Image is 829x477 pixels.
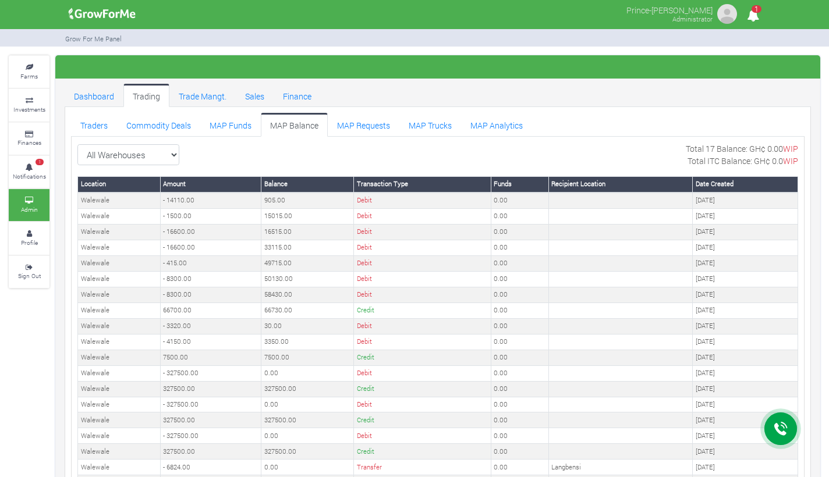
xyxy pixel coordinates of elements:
td: 0.00 [261,428,354,444]
td: Debit [354,255,491,271]
td: 0.00 [491,412,548,428]
td: Transfer [354,460,491,475]
td: [DATE] [693,460,798,475]
td: [DATE] [693,287,798,302]
td: 327500.00 [261,444,354,460]
td: 3350.00 [261,334,354,350]
td: - 1500.00 [160,208,261,224]
td: Debit [354,334,491,350]
td: - 415.00 [160,255,261,271]
a: Finances [9,123,49,155]
a: Sign Out [9,256,49,288]
td: Credit [354,350,491,365]
td: Walewale [78,397,161,412]
small: Admin [21,205,38,213]
small: Notifications [13,172,46,180]
td: Walewale [78,224,161,240]
td: [DATE] [693,208,798,224]
a: 1 Notifications [9,156,49,188]
td: 905.00 [261,193,354,208]
p: Total ITC Balance: GH¢ 0.0 [688,155,798,167]
td: 15015.00 [261,208,354,224]
td: Debit [354,240,491,255]
td: Debit [354,193,491,208]
th: Recipient Location [548,176,693,192]
td: [DATE] [693,381,798,397]
th: Amount [160,176,261,192]
td: 0.00 [491,240,548,255]
a: MAP Funds [200,113,261,136]
td: 7500.00 [160,350,261,365]
td: Walewale [78,193,161,208]
td: Walewale [78,287,161,302]
td: 58430.00 [261,287,354,302]
td: 16515.00 [261,224,354,240]
td: [DATE] [693,271,798,287]
td: 327500.00 [160,381,261,397]
a: MAP Balance [261,113,328,136]
td: Walewale [78,255,161,271]
td: 0.00 [491,224,548,240]
td: 66730.00 [261,302,354,318]
a: Traders [71,113,117,136]
td: Walewale [78,428,161,444]
td: 30.00 [261,318,354,334]
td: 0.00 [491,302,548,318]
a: Investments [9,89,49,121]
td: Walewale [78,302,161,318]
i: Notifications [742,2,764,29]
td: [DATE] [693,302,798,318]
td: Walewale [78,334,161,350]
td: Debit [354,287,491,302]
td: [DATE] [693,412,798,428]
span: 1 [36,159,44,166]
td: 0.00 [491,365,548,381]
td: [DATE] [693,397,798,412]
small: Finances [17,138,41,147]
td: Walewale [78,318,161,334]
td: 0.00 [261,460,354,475]
td: Debit [354,428,491,444]
td: - 327500.00 [160,397,261,412]
td: - 14110.00 [160,193,261,208]
a: Finance [274,84,321,107]
td: 0.00 [491,193,548,208]
td: Debit [354,224,491,240]
td: [DATE] [693,255,798,271]
a: MAP Requests [328,113,399,136]
td: Walewale [78,365,161,381]
td: [DATE] [693,224,798,240]
td: [DATE] [693,193,798,208]
td: [DATE] [693,240,798,255]
td: [DATE] [693,318,798,334]
td: - 327500.00 [160,428,261,444]
td: - 8300.00 [160,287,261,302]
td: 327500.00 [160,412,261,428]
td: 50130.00 [261,271,354,287]
td: 0.00 [491,444,548,460]
td: - 3320.00 [160,318,261,334]
td: - 327500.00 [160,365,261,381]
a: MAP Trucks [399,113,461,136]
a: Farms [9,56,49,88]
td: 0.00 [491,271,548,287]
td: 0.00 [491,318,548,334]
span: WIP [783,155,798,166]
td: 7500.00 [261,350,354,365]
td: [DATE] [693,428,798,444]
a: Profile [9,222,49,254]
a: Admin [9,189,49,221]
small: Investments [13,105,45,113]
small: Sign Out [18,272,41,280]
td: 0.00 [491,287,548,302]
a: Trade Mangt. [169,84,236,107]
small: Grow For Me Panel [65,34,122,43]
span: 1 [752,5,761,13]
td: 0.00 [261,397,354,412]
td: 327500.00 [160,444,261,460]
td: Debit [354,365,491,381]
p: Total 17 Balance: GH¢ 0.00 [686,143,798,155]
td: 327500.00 [261,412,354,428]
td: 0.00 [491,350,548,365]
small: Administrator [672,15,713,23]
